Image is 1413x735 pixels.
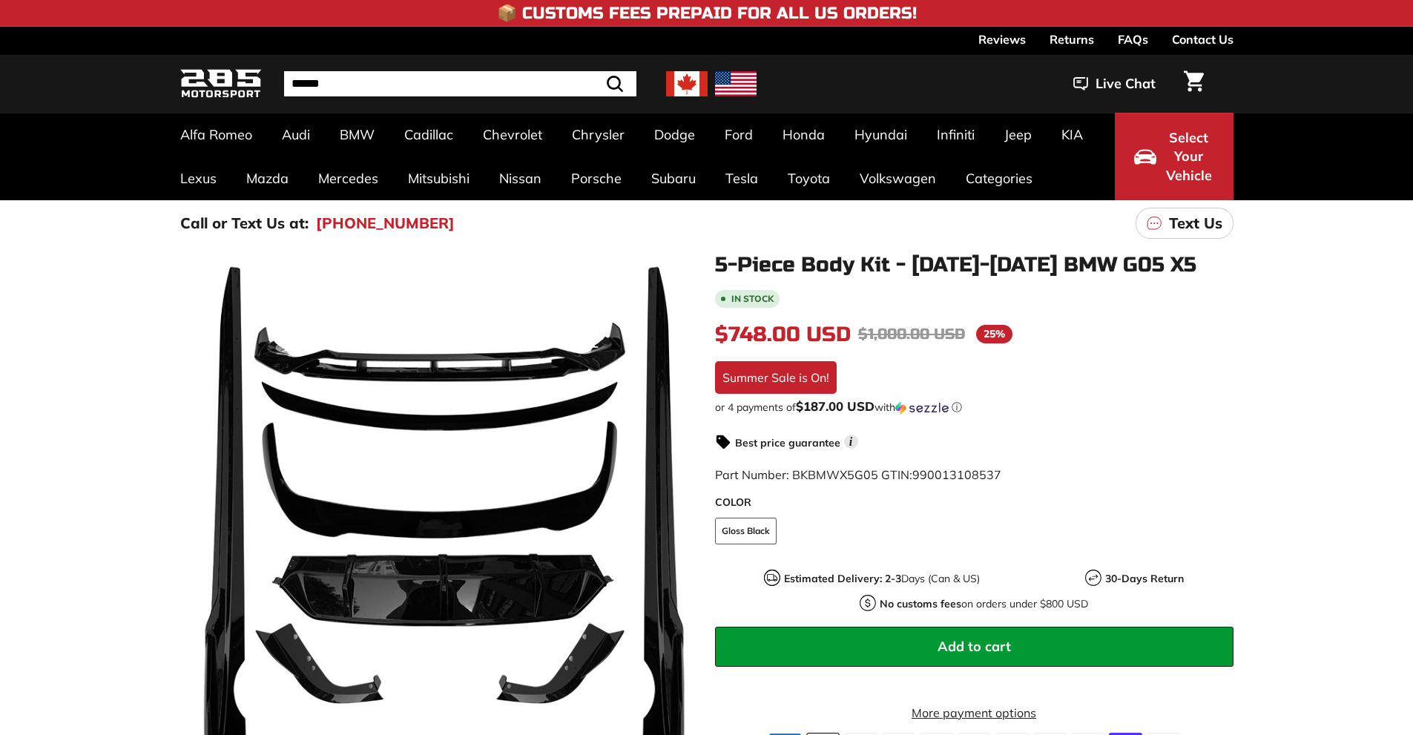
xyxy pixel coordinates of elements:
div: or 4 payments of$187.00 USDwithSezzle Click to learn more about Sezzle [715,400,1234,415]
span: $1,000.00 USD [858,325,965,343]
a: Hyundai [840,113,922,156]
input: Search [284,71,636,96]
p: Call or Text Us at: [180,212,309,234]
a: FAQs [1118,27,1148,52]
span: Select Your Vehicle [1164,128,1214,185]
a: Mazda [231,156,303,200]
a: BMW [325,113,389,156]
a: Reviews [978,27,1026,52]
span: i [844,435,858,449]
a: Jeep [989,113,1047,156]
div: or 4 payments of with [715,400,1234,415]
a: Nissan [484,156,556,200]
a: Cadillac [389,113,468,156]
a: Infiniti [922,113,989,156]
a: Contact Us [1172,27,1234,52]
span: 25% [976,325,1012,343]
a: Volkswagen [845,156,951,200]
span: Part Number: BKBMWX5G05 GTIN: [715,467,1001,482]
p: Days (Can & US) [784,571,980,587]
a: Mitsubishi [393,156,484,200]
span: $187.00 USD [796,398,875,414]
a: Text Us [1136,208,1234,239]
a: Dodge [639,113,710,156]
a: [PHONE_NUMBER] [316,212,455,234]
img: Sezzle [895,401,949,415]
h1: 5-Piece Body Kit - [DATE]-[DATE] BMW G05 X5 [715,254,1234,277]
a: Categories [951,156,1047,200]
a: Cart [1175,59,1213,109]
a: Returns [1050,27,1094,52]
label: COLOR [715,495,1234,510]
a: Porsche [556,156,636,200]
a: Alfa Romeo [165,113,267,156]
span: 990013108537 [912,467,1001,482]
a: More payment options [715,704,1234,722]
p: Text Us [1169,212,1222,234]
b: In stock [731,294,774,303]
strong: 30-Days Return [1105,572,1184,585]
p: on orders under $800 USD [880,596,1088,612]
a: Audi [267,113,325,156]
a: Honda [768,113,840,156]
strong: Estimated Delivery: 2-3 [784,572,901,585]
strong: No customs fees [880,597,961,610]
span: Live Chat [1096,74,1156,93]
a: Ford [710,113,768,156]
a: Mercedes [303,156,393,200]
a: Subaru [636,156,711,200]
a: Tesla [711,156,773,200]
img: Logo_285_Motorsport_areodynamics_components [180,67,262,102]
span: $748.00 USD [715,322,851,347]
button: Select Your Vehicle [1115,113,1234,200]
h4: 📦 Customs Fees Prepaid for All US Orders! [497,4,917,22]
a: Chrysler [557,113,639,156]
a: Chevrolet [468,113,557,156]
span: Add to cart [938,638,1011,655]
div: Summer Sale is On! [715,361,837,394]
button: Add to cart [715,627,1234,667]
strong: Best price guarantee [735,436,840,449]
a: Toyota [773,156,845,200]
button: Live Chat [1054,65,1175,102]
a: Lexus [165,156,231,200]
a: KIA [1047,113,1098,156]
